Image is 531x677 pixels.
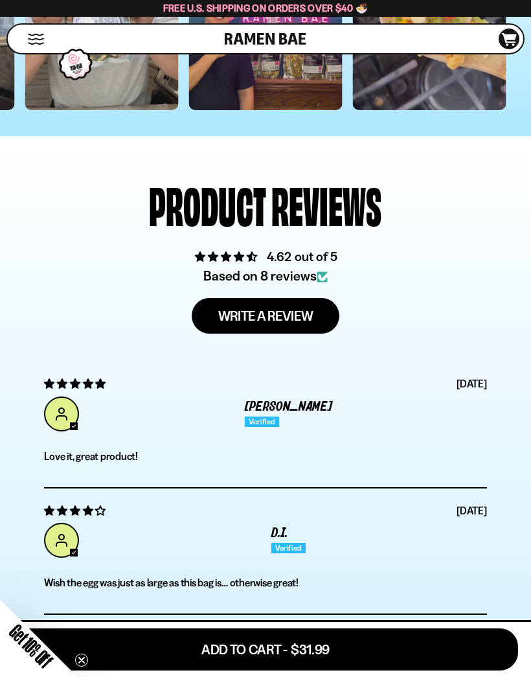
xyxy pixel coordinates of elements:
[27,34,45,45] button: Mobile Menu Trigger
[44,450,486,462] p: Love it, great product!
[192,298,339,334] a: Write a review
[44,577,486,588] p: Wish the egg was just as large as this bag is… otherwise great!
[13,628,518,671] button: Add To Cart - $31.99
[44,503,106,518] span: 4 star review
[44,247,486,266] div: Average rating is 4.62 stars
[44,266,486,285] div: Based on 8 reviews
[457,376,487,391] span: [DATE]
[6,621,56,671] span: Get 10% Off
[44,376,106,391] span: 5 star review
[163,2,368,14] span: Free U.S. Shipping on Orders over $40 🍜
[75,654,88,667] button: Close teaser
[267,249,337,264] a: 4.62 out of 5
[271,181,381,227] div: Reviews
[149,181,266,227] div: Product
[271,527,288,540] span: D.I.
[457,503,487,518] span: [DATE]
[245,401,332,413] span: [PERSON_NAME]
